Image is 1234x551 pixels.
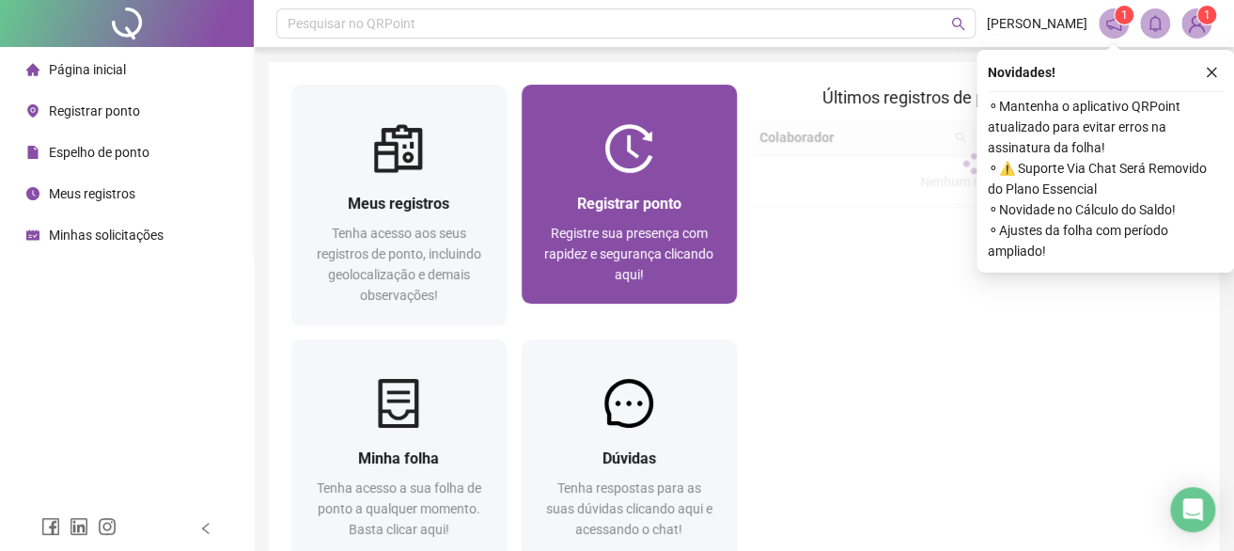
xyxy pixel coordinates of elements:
[317,226,481,303] span: Tenha acesso aos seus registros de ponto, incluindo geolocalização e demais observações!
[1197,6,1216,24] sup: Atualize o seu contato no menu Meus Dados
[1105,15,1122,32] span: notification
[49,228,164,243] span: Minhas solicitações
[291,85,507,324] a: Meus registrosTenha acesso aos seus registros de ponto, incluindo geolocalização e demais observa...
[1115,6,1133,24] sup: 1
[988,96,1223,158] span: ⚬ Mantenha o aplicativo QRPoint atualizado para evitar erros na assinatura da folha!
[1205,66,1218,79] span: close
[987,13,1087,34] span: [PERSON_NAME]
[1182,9,1211,38] img: 52243
[26,146,39,159] span: file
[988,220,1223,261] span: ⚬ Ajustes da folha com período ampliado!
[822,87,1126,107] span: Últimos registros de ponto sincronizados
[602,449,656,467] span: Dúvidas
[98,517,117,536] span: instagram
[348,195,449,213] span: Meus registros
[49,145,149,160] span: Espelho de ponto
[522,85,737,304] a: Registrar pontoRegistre sua presença com rapidez e segurança clicando aqui!
[546,480,712,537] span: Tenha respostas para as suas dúvidas clicando aqui e acessando o chat!
[988,62,1055,83] span: Novidades !
[988,199,1223,220] span: ⚬ Novidade no Cálculo do Saldo!
[317,480,481,537] span: Tenha acesso a sua folha de ponto a qualquer momento. Basta clicar aqui!
[26,187,39,200] span: clock-circle
[70,517,88,536] span: linkedin
[26,228,39,242] span: schedule
[26,63,39,76] span: home
[951,17,965,31] span: search
[1147,15,1164,32] span: bell
[358,449,439,467] span: Minha folha
[49,62,126,77] span: Página inicial
[988,158,1223,199] span: ⚬ ⚠️ Suporte Via Chat Será Removido do Plano Essencial
[1121,8,1128,22] span: 1
[199,522,212,535] span: left
[41,517,60,536] span: facebook
[544,226,713,282] span: Registre sua presença com rapidez e segurança clicando aqui!
[1170,487,1215,532] div: Open Intercom Messenger
[1204,8,1211,22] span: 1
[49,186,135,201] span: Meus registros
[26,104,39,118] span: environment
[577,195,681,213] span: Registrar ponto
[49,103,140,118] span: Registrar ponto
